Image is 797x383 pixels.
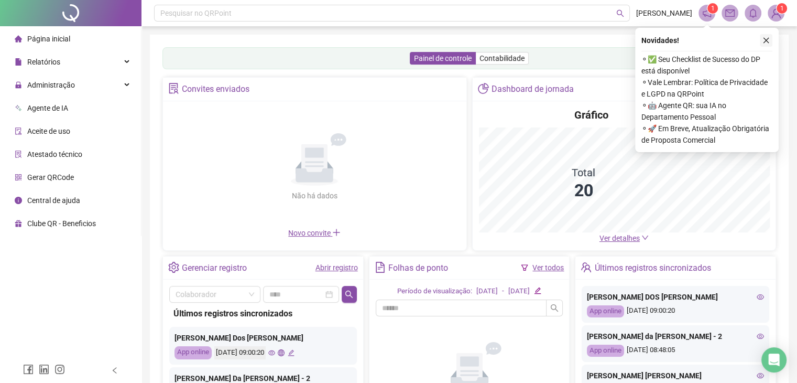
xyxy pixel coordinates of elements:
span: 1 [780,5,784,12]
span: gift [15,220,22,227]
div: Dashboard de jornada [492,80,574,98]
span: ⚬ ✅ Seu Checklist de Sucesso do DP está disponível [641,54,772,77]
div: App online [587,345,624,357]
span: Novidades ! [641,35,679,46]
div: Gerenciar registro [182,259,247,277]
span: notification [702,8,712,18]
span: team [581,262,592,273]
span: Página inicial [27,35,70,43]
div: [PERSON_NAME] [PERSON_NAME] [587,370,764,381]
div: Últimos registros sincronizados [173,307,353,320]
span: search [616,9,624,17]
span: Ver detalhes [599,234,640,242]
div: [DATE] 09:00:20 [214,346,266,359]
span: Novo convite [288,229,341,237]
span: edit [534,287,541,294]
span: filter [521,264,528,271]
span: audit [15,127,22,135]
span: down [641,234,649,241]
span: instagram [54,364,65,375]
span: pie-chart [478,83,489,94]
span: Relatórios [27,58,60,66]
span: file-text [375,262,386,273]
span: Clube QR - Beneficios [27,219,96,228]
div: [DATE] 09:00:20 [587,305,764,317]
div: [PERSON_NAME] da [PERSON_NAME] - 2 [587,331,764,342]
span: eye [757,293,764,301]
div: App online [587,305,624,317]
div: Últimos registros sincronizados [595,259,711,277]
div: Folhas de ponto [388,259,448,277]
sup: Atualize o seu contato no menu Meus Dados [777,3,787,14]
div: Não há dados [266,190,363,201]
span: mail [725,8,735,18]
div: Período de visualização: [397,286,472,297]
span: search [550,304,559,312]
span: solution [15,151,22,158]
span: Gerar QRCode [27,173,74,182]
span: ⚬ 🚀 Em Breve, Atualização Obrigatória de Proposta Comercial [641,123,772,146]
span: linkedin [39,364,49,375]
h4: Gráfico [574,108,608,122]
span: eye [757,372,764,379]
span: lock [15,81,22,89]
div: App online [174,346,212,359]
sup: 1 [707,3,718,14]
div: Open Intercom Messenger [761,347,787,373]
span: close [762,37,770,44]
div: [PERSON_NAME] Dos [PERSON_NAME] [174,332,352,344]
div: [DATE] [508,286,530,297]
a: Ver todos [532,263,564,272]
div: - [502,286,504,297]
span: edit [288,349,294,356]
span: setting [168,262,179,273]
span: file [15,58,22,66]
span: search [345,290,353,299]
span: ⚬ 🤖 Agente QR: sua IA no Departamento Pessoal [641,100,772,123]
span: Administração [27,81,75,89]
img: 86605 [768,5,784,21]
span: solution [168,83,179,94]
span: plus [332,228,341,237]
div: Convites enviados [182,80,249,98]
span: Aceite de uso [27,127,70,135]
span: eye [268,349,275,356]
a: Abrir registro [315,263,358,272]
span: left [111,367,118,374]
span: Contabilidade [479,54,525,62]
span: qrcode [15,174,22,181]
span: 1 [711,5,715,12]
a: Ver detalhes down [599,234,649,242]
span: [PERSON_NAME] [636,7,692,19]
span: ⚬ Vale Lembrar: Política de Privacidade e LGPD na QRPoint [641,77,772,100]
span: Painel de controle [414,54,472,62]
div: [DATE] 08:48:05 [587,345,764,357]
span: bell [748,8,758,18]
span: Agente de IA [27,104,68,112]
div: [DATE] [476,286,498,297]
span: facebook [23,364,34,375]
span: home [15,35,22,42]
span: eye [757,333,764,340]
span: Atestado técnico [27,150,82,158]
span: Central de ajuda [27,196,80,205]
div: [PERSON_NAME] DOS [PERSON_NAME] [587,291,764,303]
span: info-circle [15,197,22,204]
span: global [278,349,285,356]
